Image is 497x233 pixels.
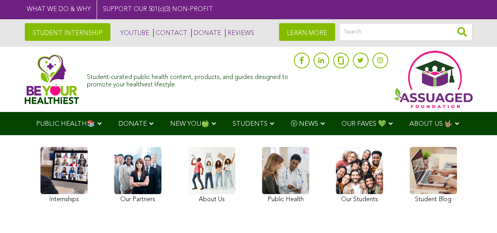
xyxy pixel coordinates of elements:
span: PUBLIC HEALTH📚 [36,121,95,127]
span: STUDENTS [233,121,268,127]
a: DONATE [191,29,221,37]
span: Ⓥ NEWS [291,121,318,127]
a: LEARN MORE [279,23,335,41]
a: YOUTUBE [118,29,149,37]
a: REVIEWS [225,29,254,37]
span: ABOUT US 🤟🏽 [409,121,453,127]
span: DONATE [118,121,147,127]
input: Search [339,23,473,41]
iframe: Chat Widget [458,195,497,233]
a: STUDENT INTERNSHIP [25,23,110,41]
img: glassdoor [338,57,343,64]
span: OUR FAVES 💚 [341,121,386,127]
span: NEW YOU🍏 [170,121,209,127]
div: Student-curated public health content, products, and guides designed to promote your healthiest l... [87,70,290,89]
img: Assuaged App [394,51,473,108]
a: CONTACT [153,29,187,37]
img: Assuaged [25,54,79,104]
div: Navigation Menu [25,112,473,135]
